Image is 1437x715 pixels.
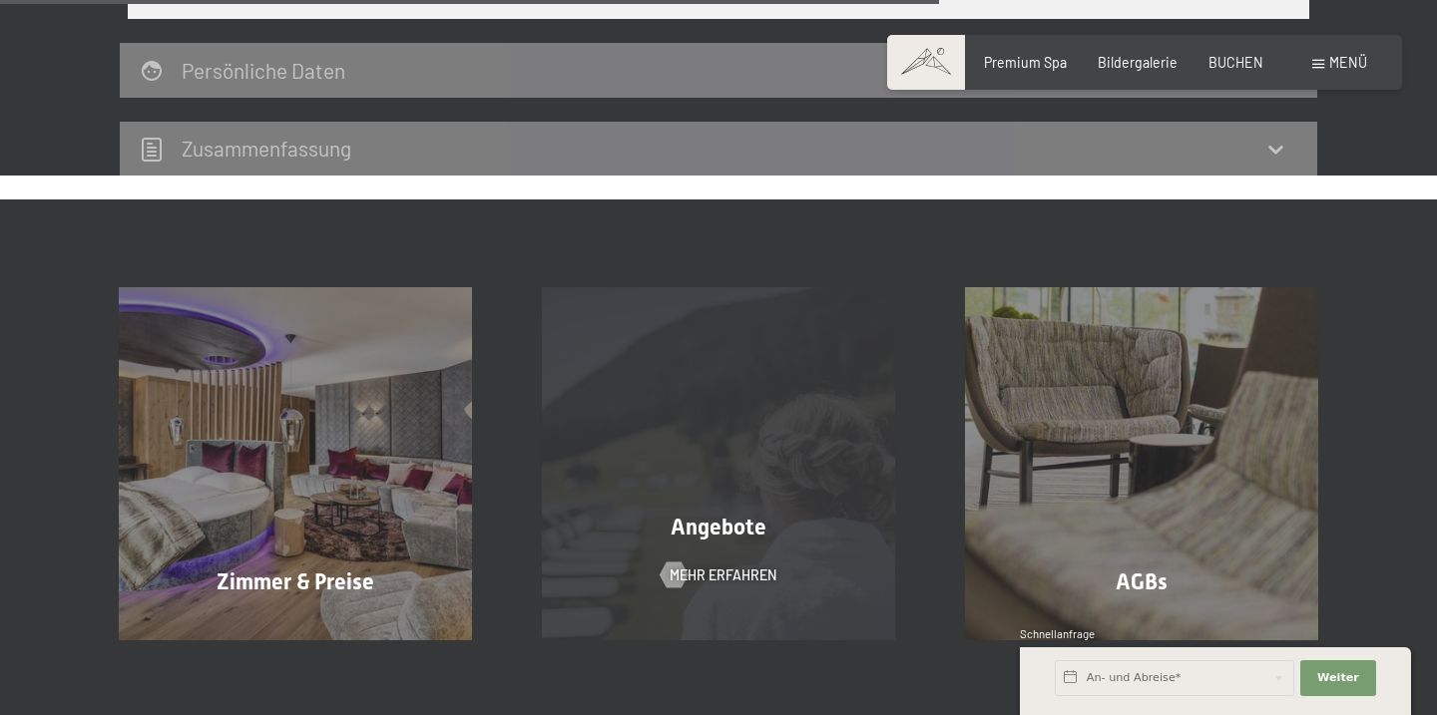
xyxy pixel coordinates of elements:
[984,54,1067,71] a: Premium Spa
[1020,627,1095,640] span: Schnellanfrage
[671,515,766,539] span: Angebote
[1208,54,1263,71] a: BUCHEN
[1300,660,1376,696] button: Weiter
[930,287,1353,639] a: Buchung AGBs
[182,58,345,83] h2: Persönliche Daten
[1116,569,1168,594] span: AGBs
[1317,670,1359,686] span: Weiter
[1098,54,1178,71] a: Bildergalerie
[670,565,776,585] span: Mehr erfahren
[507,287,930,639] a: Buchung Angebote Mehr erfahren
[217,569,374,594] span: Zimmer & Preise
[1329,54,1367,71] span: Menü
[182,136,351,161] h2: Zusammen­fassung
[84,287,507,639] a: Buchung Zimmer & Preise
